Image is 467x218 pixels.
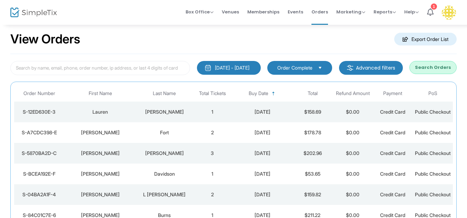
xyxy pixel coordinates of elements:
button: [DATE] - [DATE] [197,61,261,75]
td: $53.65 [292,164,332,184]
td: $158.69 [292,102,332,122]
td: $202.96 [292,143,332,164]
span: Help [404,9,419,15]
img: filter [347,64,354,71]
div: Megan [66,170,135,177]
div: S-04BA2A1F-4 [16,191,62,198]
span: Credit Card [380,109,405,115]
th: Total [292,85,332,102]
div: 9/4/2025 [234,150,291,157]
div: L Mendez [138,191,191,198]
div: S-5870BA2D-C [16,150,62,157]
th: Refund Amount [332,85,372,102]
td: 1 [192,102,232,122]
span: Orders [311,3,328,21]
span: Credit Card [380,191,405,197]
td: $0.00 [332,164,372,184]
div: Bailey [138,150,191,157]
span: Credit Card [380,150,405,156]
div: S-A7CDC398-E [16,129,62,136]
td: $0.00 [332,184,372,205]
span: Memberships [247,3,279,21]
div: 9/6/2025 [234,191,291,198]
span: Public Checkout [415,129,451,135]
td: 3 [192,143,232,164]
div: Marisa [66,191,135,198]
m-button: Advanced filters [339,61,403,75]
span: Public Checkout [415,171,451,177]
span: Credit Card [380,129,405,135]
div: Fort [138,129,191,136]
span: Order Number [23,91,55,96]
button: Select [315,64,325,72]
div: 9/1/2025 [234,108,291,115]
div: Reding [138,108,191,115]
td: 1 [192,164,232,184]
div: Conrad [66,150,135,157]
span: Credit Card [380,171,405,177]
span: Public Checkout [415,191,451,197]
div: Natalie [66,129,135,136]
span: Order Complete [277,64,312,71]
span: Buy Date [249,91,268,96]
div: Davidson [138,170,191,177]
span: Venues [222,3,239,21]
img: monthly [205,64,211,71]
td: 2 [192,184,232,205]
m-button: Export Order List [394,33,457,45]
h2: View Orders [10,32,80,47]
td: $0.00 [332,122,372,143]
span: First Name [89,91,112,96]
span: PoS [428,91,437,96]
span: Public Checkout [415,109,451,115]
span: Public Checkout [415,212,451,218]
span: Box Office [186,9,213,15]
td: $178.78 [292,122,332,143]
span: Events [288,3,303,21]
div: 9/6/2025 [234,170,291,177]
div: 9/2/2025 [234,129,291,136]
input: Search by name, email, phone, order number, ip address, or last 4 digits of card [10,61,190,75]
span: Reports [374,9,396,15]
span: Marketing [336,9,365,15]
td: 2 [192,122,232,143]
div: S-12ED630E-3 [16,108,62,115]
td: $0.00 [332,102,372,122]
div: Lauren [66,108,135,115]
span: Sortable [271,91,276,96]
span: Public Checkout [415,150,451,156]
div: S-BCEA192E-F [16,170,62,177]
span: Last Name [153,91,176,96]
div: 1 [431,3,437,10]
th: Total Tickets [192,85,232,102]
span: Credit Card [380,212,405,218]
td: $159.82 [292,184,332,205]
button: Search Orders [409,61,457,74]
div: [DATE] - [DATE] [215,64,249,71]
span: Payment [383,91,402,96]
td: $0.00 [332,143,372,164]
